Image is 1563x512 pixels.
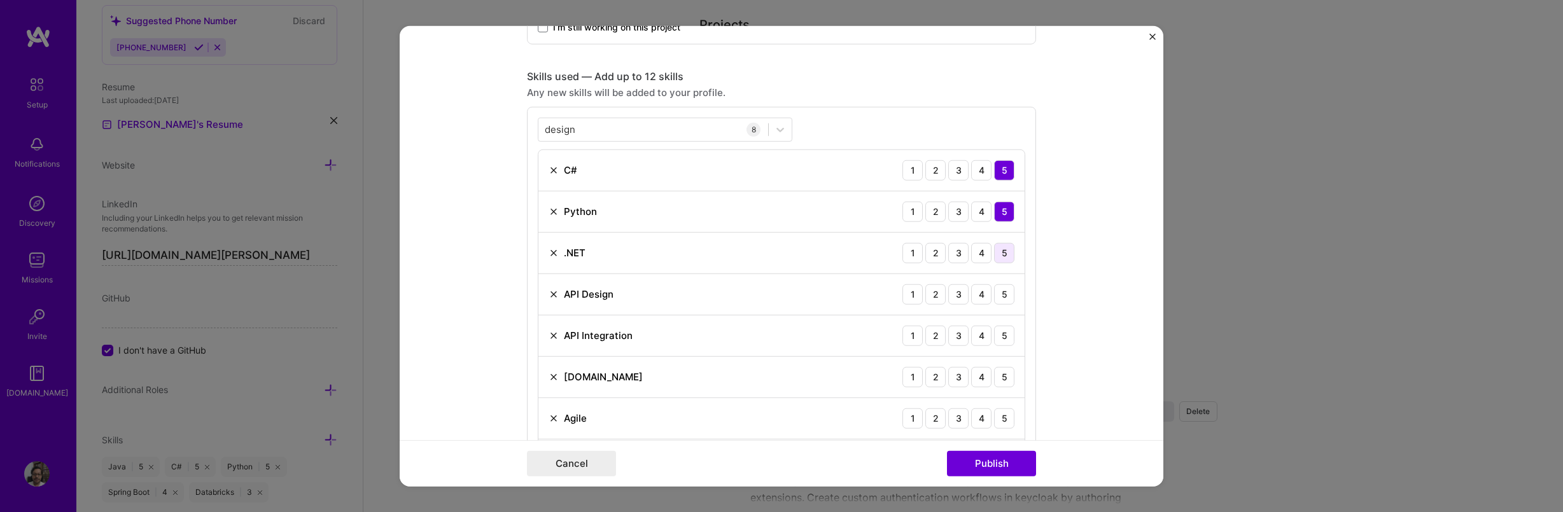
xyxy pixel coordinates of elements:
[994,160,1014,180] div: 5
[948,408,969,428] div: 3
[549,289,559,299] img: Remove
[925,284,946,304] div: 2
[902,284,923,304] div: 1
[564,412,587,425] div: Agile
[947,451,1036,476] button: Publish
[994,366,1014,387] div: 5
[564,287,613,301] div: API Design
[971,366,992,387] div: 4
[925,160,946,180] div: 2
[527,69,1036,83] div: Skills used — Add up to 12 skills
[549,330,559,340] img: Remove
[902,325,923,345] div: 1
[564,205,597,218] div: Python
[994,284,1014,304] div: 5
[971,242,992,263] div: 4
[902,408,923,428] div: 1
[1149,33,1156,46] button: Close
[948,366,969,387] div: 3
[971,284,992,304] div: 4
[948,284,969,304] div: 3
[925,408,946,428] div: 2
[902,366,923,387] div: 1
[971,201,992,221] div: 4
[948,242,969,263] div: 3
[564,246,585,259] div: .NET
[925,242,946,263] div: 2
[549,371,559,382] img: Remove
[971,408,992,428] div: 4
[994,201,1014,221] div: 5
[948,160,969,180] div: 3
[948,325,969,345] div: 3
[902,242,923,263] div: 1
[564,370,643,384] div: [DOMAIN_NAME]
[994,408,1014,428] div: 5
[925,325,946,345] div: 2
[925,366,946,387] div: 2
[971,160,992,180] div: 4
[549,206,559,216] img: Remove
[948,201,969,221] div: 3
[549,165,559,175] img: Remove
[564,163,577,177] div: C#
[746,122,760,136] div: 8
[925,201,946,221] div: 2
[527,451,616,476] button: Cancel
[549,247,559,258] img: Remove
[553,20,680,33] span: I’m still working on this project
[564,329,633,342] div: API Integration
[902,160,923,180] div: 1
[549,413,559,423] img: Remove
[994,325,1014,345] div: 5
[971,325,992,345] div: 4
[527,85,1036,99] div: Any new skills will be added to your profile.
[994,242,1014,263] div: 5
[902,201,923,221] div: 1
